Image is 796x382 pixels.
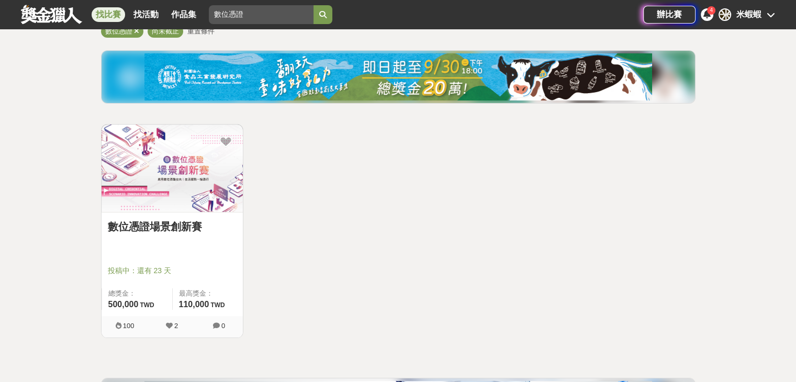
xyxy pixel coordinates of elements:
[129,7,163,22] a: 找活動
[108,219,237,234] a: 數位憑證場景創新賽
[167,7,200,22] a: 作品集
[221,322,225,330] span: 0
[719,8,731,21] div: 米
[92,7,125,22] a: 找比賽
[643,6,696,24] a: 辦比賽
[152,27,179,35] span: 尚未截止
[102,125,243,212] a: Cover Image
[736,8,761,21] div: 米蝦蝦
[179,300,209,309] span: 110,000
[710,7,713,13] span: 4
[105,27,132,35] span: 數位憑證
[140,301,154,309] span: TWD
[108,300,139,309] span: 500,000
[102,125,243,212] img: Cover Image
[179,288,237,299] span: 最高獎金：
[108,288,166,299] span: 總獎金：
[108,265,237,276] span: 投稿中：還有 23 天
[174,322,178,330] span: 2
[210,301,225,309] span: TWD
[144,53,652,100] img: ea6d37ea-8c75-4c97-b408-685919e50f13.jpg
[209,5,313,24] input: 全球自行車設計比賽
[123,322,134,330] span: 100
[187,27,215,35] span: 重置條件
